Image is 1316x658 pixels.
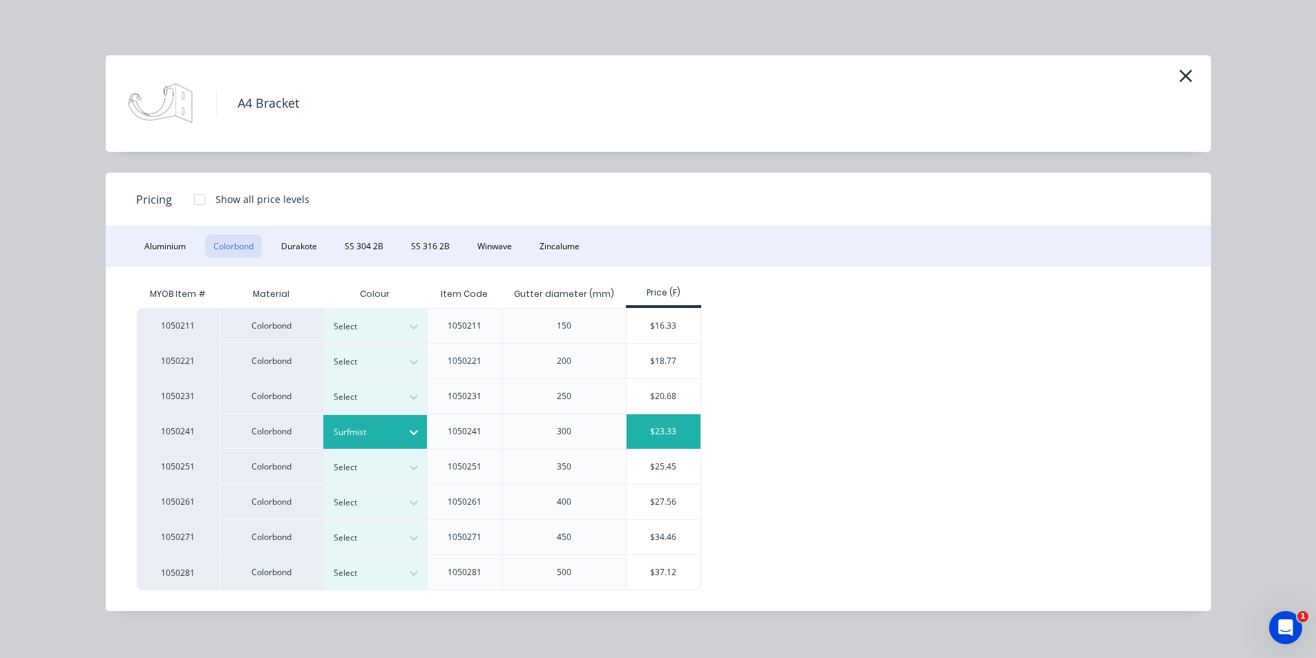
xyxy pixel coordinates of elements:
[448,566,481,579] div: 1050281
[627,309,700,343] div: $16.33
[137,280,220,308] div: MYOB Item #
[336,235,392,258] button: SS 304 2B
[323,280,427,308] div: Colour
[137,519,220,554] div: 1050271
[430,277,499,311] div: Item Code
[557,461,571,473] div: 350
[220,449,323,484] div: Colorbond
[1297,611,1308,622] span: 1
[557,566,571,579] div: 500
[448,461,481,473] div: 1050251
[137,343,220,378] div: 1050221
[220,378,323,414] div: Colorbond
[216,192,309,206] div: Show all price levels
[627,485,700,519] div: $27.56
[1269,611,1302,644] iframe: Intercom live chat
[216,90,320,117] h4: A4 Bracket
[448,531,481,543] div: 1050271
[448,355,481,367] div: 1050221
[557,531,571,543] div: 450
[627,449,700,484] div: $25.45
[403,235,458,258] button: SS 316 2B
[220,414,323,449] div: Colorbond
[220,280,323,308] div: Material
[503,277,625,311] div: Gutter diameter (mm)
[627,520,700,554] div: $34.46
[626,287,701,299] div: Price (F)
[627,344,700,378] div: $18.77
[137,554,220,590] div: 1050281
[220,554,323,590] div: Colorbond
[205,235,262,258] button: Colorbond
[137,308,220,343] div: 1050211
[220,343,323,378] div: Colorbond
[469,235,520,258] button: Winwave
[531,235,588,258] button: Zincalume
[557,496,571,508] div: 400
[273,235,325,258] button: Durakote
[137,378,220,414] div: 1050231
[557,320,571,332] div: 150
[448,425,481,438] div: 1050241
[137,414,220,449] div: 1050241
[557,390,571,403] div: 250
[448,390,481,403] div: 1050231
[627,379,700,414] div: $20.68
[448,496,481,508] div: 1050261
[220,484,323,519] div: Colorbond
[220,519,323,554] div: Colorbond
[137,449,220,484] div: 1050251
[448,320,481,332] div: 1050211
[557,355,571,367] div: 200
[627,555,700,590] div: $37.12
[126,69,196,138] img: A4 Bracket
[627,414,700,449] div: $23.33
[220,308,323,343] div: Colorbond
[137,484,220,519] div: 1050261
[557,425,571,438] div: 300
[136,191,172,208] span: Pricing
[136,235,194,258] button: Aluminium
